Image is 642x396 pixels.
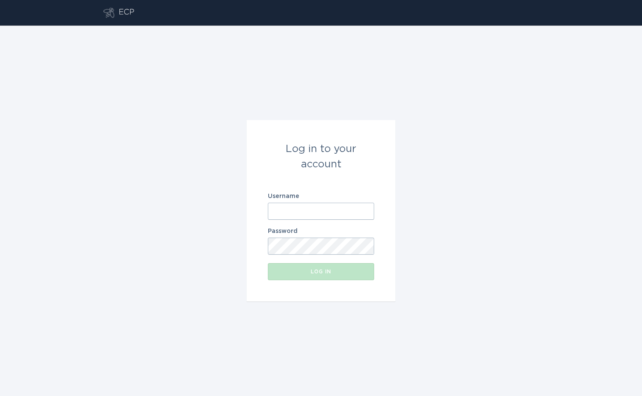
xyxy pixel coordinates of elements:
[268,193,374,199] label: Username
[103,8,114,18] button: Go to dashboard
[268,228,374,234] label: Password
[119,8,134,18] div: ECP
[268,263,374,280] button: Log in
[272,269,370,274] div: Log in
[268,141,374,172] div: Log in to your account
